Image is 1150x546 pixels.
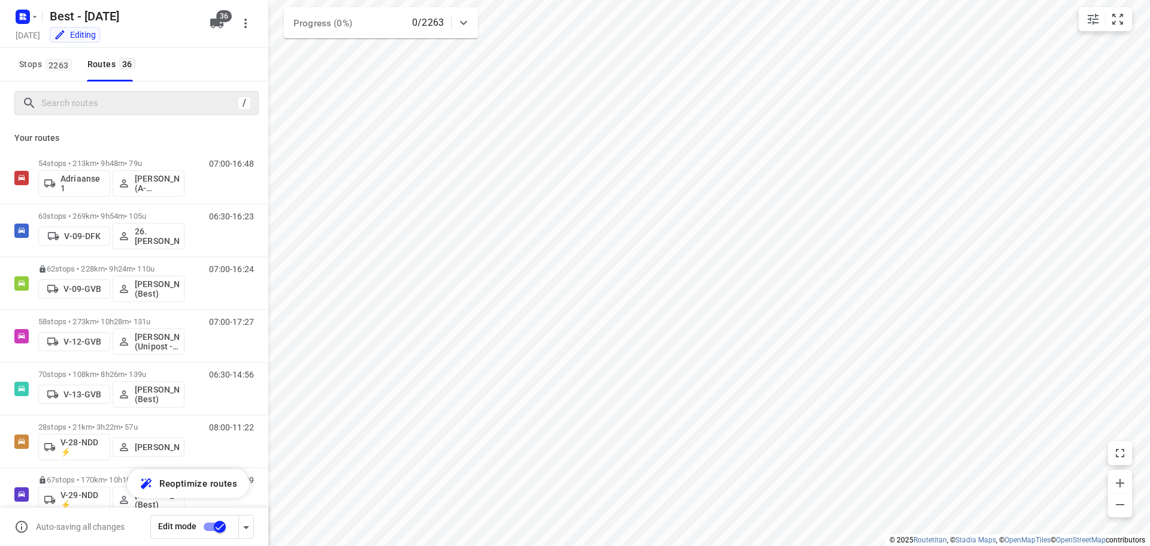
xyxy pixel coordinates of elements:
button: [PERSON_NAME] (Best) [113,487,184,513]
button: [PERSON_NAME] (Best) [113,381,184,408]
p: 63 stops • 269km • 9h54m • 105u [38,212,184,221]
p: [PERSON_NAME] [135,442,179,452]
button: V-12-GVB [38,332,110,351]
h5: Rename [45,7,200,26]
p: Adriaanse 1 [60,174,105,193]
p: 54 stops • 213km • 9h48m • 79u [38,159,184,168]
p: 28 stops • 21km • 3h22m • 57u [38,423,184,432]
button: V-09-GVB [38,279,110,298]
span: 36 [216,10,232,22]
div: Progress (0%)0/2263 [284,7,478,38]
p: Auto-saving all changes [36,522,125,532]
button: Reoptimize routes [127,469,249,498]
p: V-09-GVB [63,284,101,294]
p: V-28-NDD ⚡ [60,438,105,457]
p: V-29-NDD ⚡ [60,490,105,509]
p: 67 stops • 170km • 10h10m • 112u [38,475,184,484]
p: [PERSON_NAME] (Unipost - Best - ZZP) [135,332,179,351]
p: Your routes [14,132,254,144]
button: V-13-GVB [38,385,110,404]
button: More [234,11,258,35]
span: Progress (0%) [293,18,352,29]
p: 08:00-11:22 [209,423,254,432]
p: 07:00-16:48 [209,159,254,168]
button: 36 [205,11,229,35]
p: 26.[PERSON_NAME] [135,227,179,246]
button: V-28-NDD ⚡ [38,434,110,460]
button: [PERSON_NAME] (Best) [113,276,184,302]
span: Edit mode [158,521,196,531]
button: [PERSON_NAME] (A-flexibleservice - Best - ZZP) [113,170,184,197]
button: 26.[PERSON_NAME] [113,223,184,249]
h5: Project date [11,28,45,42]
p: 70 stops • 108km • 8h26m • 139u [38,370,184,379]
li: © 2025 , © , © © contributors [889,536,1145,544]
a: Stadia Maps [955,536,996,544]
button: V-29-NDD ⚡ [38,487,110,513]
button: [PERSON_NAME] [113,438,184,457]
p: 06:30-16:23 [209,212,254,221]
p: [PERSON_NAME] (A-flexibleservice - Best - ZZP) [135,174,179,193]
p: V-13-GVB [63,390,101,399]
span: 2263 [46,59,72,71]
p: V-09-DFK [64,231,101,241]
span: Stops [19,57,75,72]
input: Search routes [41,94,238,113]
span: 36 [119,58,135,70]
div: Driver app settings [239,519,253,534]
button: Fit zoom [1106,7,1130,31]
span: Reoptimize routes [159,476,237,491]
button: Adriaanse 1 [38,170,110,197]
p: 07:00-17:27 [209,317,254,327]
div: small contained button group [1079,7,1132,31]
a: Routetitan [913,536,947,544]
p: [PERSON_NAME] (Best) [135,490,179,509]
div: You are currently in edit mode. [54,29,96,41]
p: 06:30-14:56 [209,370,254,379]
p: 07:00-16:24 [209,264,254,274]
button: V-09-DFK [38,227,110,246]
div: / [238,96,251,110]
button: [PERSON_NAME] (Unipost - Best - ZZP) [113,328,184,355]
p: V-12-GVB [63,337,101,346]
p: [PERSON_NAME] (Best) [135,279,179,298]
button: Map settings [1081,7,1105,31]
p: [PERSON_NAME] (Best) [135,385,179,404]
p: 0/2263 [412,16,444,30]
a: OpenStreetMap [1056,536,1106,544]
div: Routes [87,57,139,72]
a: OpenMapTiles [1004,536,1051,544]
p: 58 stops • 273km • 10h28m • 131u [38,317,184,326]
p: 62 stops • 228km • 9h24m • 110u [38,264,184,273]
